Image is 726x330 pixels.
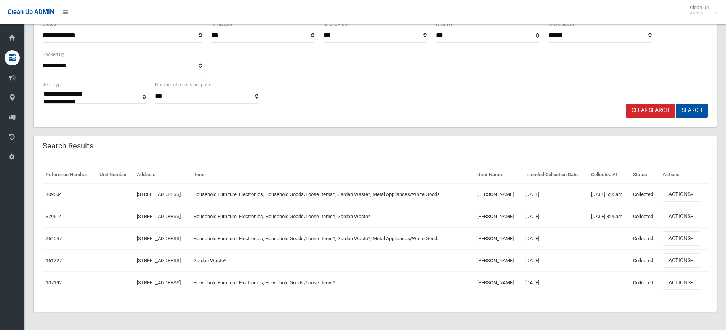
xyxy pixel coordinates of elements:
td: [PERSON_NAME] [474,228,522,250]
a: Clear Search [626,104,675,118]
a: [STREET_ADDRESS] [137,258,181,263]
td: [PERSON_NAME] [474,183,522,206]
a: [STREET_ADDRESS] [137,280,181,285]
button: Search [676,104,708,118]
th: Items [190,166,474,183]
td: [PERSON_NAME] [474,206,522,228]
label: Number of results per page [155,81,211,89]
header: Search Results [34,139,103,153]
button: Actions [663,253,699,268]
label: Booked By [43,50,64,59]
th: Actions [660,166,708,183]
td: Garden Waste* [190,250,474,272]
th: Intended Collection Date [522,166,588,183]
td: [DATE] [522,250,588,272]
th: User Name [474,166,522,183]
td: Household Furniture, Electronics, Household Goods/Loose Items* [190,272,474,293]
td: Household Furniture, Electronics, Household Goods/Loose Items*, Garden Waste* [190,206,474,228]
th: Status [630,166,660,183]
td: [DATE] [522,228,588,250]
th: Address [134,166,190,183]
button: Actions [663,210,699,224]
button: Actions [663,188,699,202]
td: [DATE] [522,272,588,293]
a: [STREET_ADDRESS] [137,236,181,241]
a: [STREET_ADDRESS] [137,214,181,219]
a: 107192 [46,280,62,285]
td: [DATE] 8:05am [588,206,630,228]
td: [DATE] [522,183,588,206]
small: Admin [690,10,709,16]
td: [DATE] 6:05am [588,183,630,206]
a: 161227 [46,258,62,263]
span: Clean Up [686,5,716,16]
th: Unit Number [96,166,134,183]
td: Collected [630,183,660,206]
td: Collected [630,272,660,293]
a: 409604 [46,191,62,197]
th: Collected At [588,166,630,183]
td: Collected [630,206,660,228]
span: Clean Up ADMIN [8,8,54,16]
td: [DATE] [522,206,588,228]
a: 264047 [46,236,62,241]
td: Household Furniture, Electronics, Household Goods/Loose Items*, Garden Waste*, Metal Appliances/W... [190,228,474,250]
a: [STREET_ADDRESS] [137,191,181,197]
td: Household Furniture, Electronics, Household Goods/Loose Items*, Garden Waste*, Metal Appliances/W... [190,183,474,206]
button: Actions [663,276,699,290]
td: Collected [630,228,660,250]
td: Collected [630,250,660,272]
a: 379514 [46,214,62,219]
button: Actions [663,231,699,246]
td: [PERSON_NAME] [474,250,522,272]
td: [PERSON_NAME] [474,272,522,293]
th: Reference Number [43,166,96,183]
label: Item Type [43,81,63,89]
